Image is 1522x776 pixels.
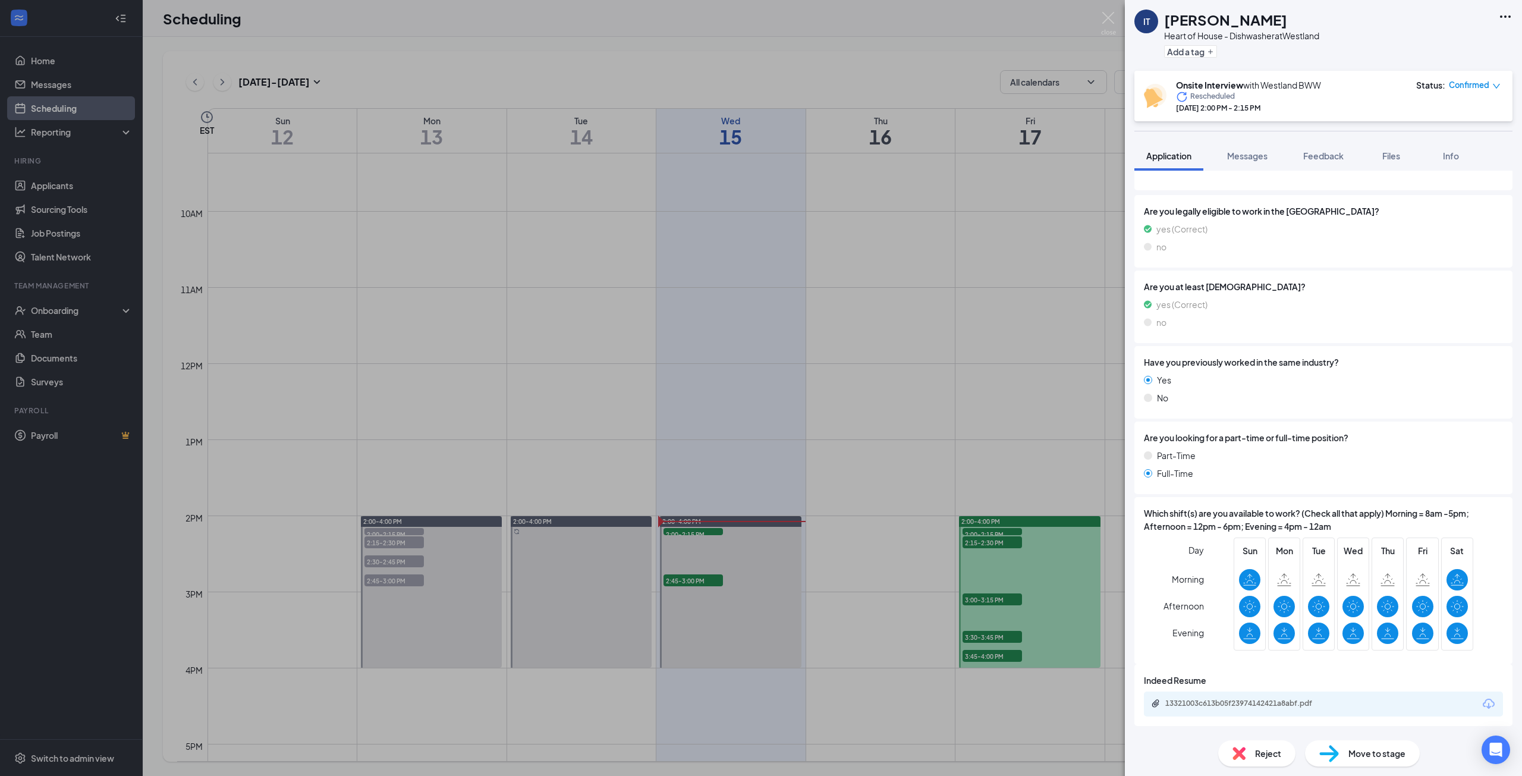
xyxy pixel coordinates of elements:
svg: Download [1482,697,1496,711]
span: Are you at least [DEMOGRAPHIC_DATA]? [1144,280,1503,293]
div: [DATE] 2:00 PM - 2:15 PM [1176,103,1321,113]
div: IT [1143,15,1150,27]
h1: [PERSON_NAME] [1164,10,1287,30]
span: Part-Time [1157,449,1196,462]
span: Day [1188,543,1204,557]
span: Mon [1273,544,1295,557]
span: Which shift(s) are you available to work? (Check all that apply) Morning = 8am -5pm; Afternoon = ... [1144,507,1503,533]
span: Rescheduled [1190,91,1235,103]
svg: Ellipses [1498,10,1512,24]
span: Confirmed [1449,79,1489,91]
svg: Loading [1176,91,1188,103]
span: Move to stage [1348,747,1405,760]
span: Tue [1308,544,1329,557]
span: No [1157,391,1168,404]
span: Sat [1446,544,1468,557]
span: Info [1443,150,1459,161]
svg: Paperclip [1151,699,1161,708]
button: PlusAdd a tag [1164,45,1217,58]
span: Feedback [1303,150,1344,161]
a: Paperclip13321003c613b05f23974142421a8abf.pdf [1151,699,1344,710]
span: yes (Correct) [1156,222,1207,235]
span: Morning [1172,568,1204,590]
div: Status : [1416,79,1445,91]
div: with Westland BWW [1176,79,1321,91]
span: Messages [1227,150,1268,161]
span: Wed [1342,544,1364,557]
span: Have you previously worked in the same industry? [1144,356,1339,369]
div: Heart of House - Dishwasher at Westland [1164,30,1319,42]
b: Onsite Interview [1176,80,1243,90]
span: Are you looking for a part-time or full-time position? [1144,431,1348,444]
span: Yes [1157,373,1171,387]
div: 13321003c613b05f23974142421a8abf.pdf [1165,699,1332,708]
span: Are you legally eligible to work in the [GEOGRAPHIC_DATA]? [1144,205,1503,218]
span: Fri [1412,544,1433,557]
span: Full-Time [1157,467,1193,480]
span: Application [1146,150,1191,161]
svg: Plus [1207,48,1214,55]
span: Reject [1255,747,1281,760]
span: down [1492,82,1501,90]
span: no [1156,316,1166,329]
span: Indeed Resume [1144,674,1206,687]
div: Open Intercom Messenger [1482,736,1510,764]
span: Sun [1239,544,1260,557]
span: no [1156,240,1166,253]
span: Evening [1172,622,1204,643]
span: Files [1382,150,1400,161]
span: yes (Correct) [1156,298,1207,311]
span: Afternoon [1163,595,1204,617]
span: Thu [1377,544,1398,557]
